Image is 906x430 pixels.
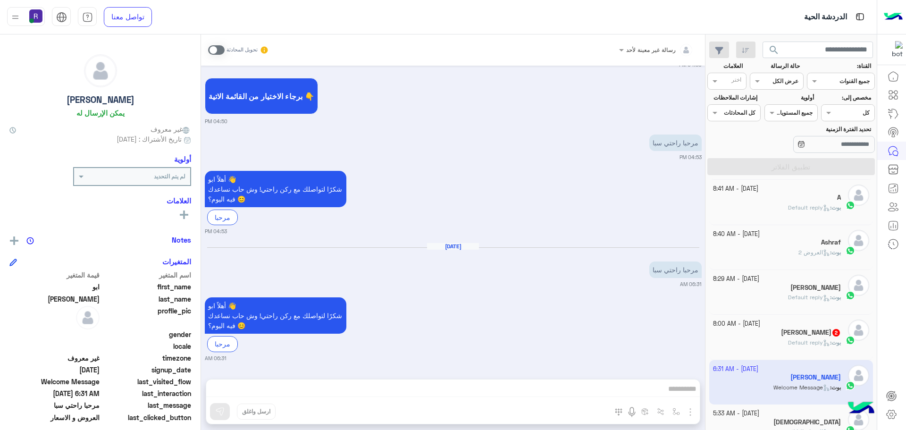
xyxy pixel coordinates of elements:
label: أولوية [765,93,814,102]
label: حالة الرسالة [751,62,800,70]
h6: [DATE] [427,243,479,250]
img: hulul-logo.png [845,392,878,425]
span: last_clicked_button [101,413,192,422]
img: tab [56,12,67,23]
span: last_visited_flow [101,377,192,387]
small: [DATE] - 5:33 AM [713,409,759,418]
h6: أولوية [174,155,191,163]
h6: المتغيرات [162,257,191,266]
span: Default reply [788,204,830,211]
span: العروض و الاسعار [9,413,100,422]
small: [DATE] - 8:41 AM [713,185,758,194]
p: 27/6/2025, 4:53 PM [649,135,702,151]
span: last_interaction [101,388,192,398]
p: 28/9/2025, 6:31 AM [205,297,346,334]
span: Default reply [788,294,830,301]
span: search [768,44,780,56]
span: بوت [831,204,841,211]
img: WhatsApp [846,246,855,255]
b: : [830,339,841,346]
span: غير معروف [151,124,191,134]
span: Default reply [788,339,830,346]
img: defaultAdmin.png [848,320,869,341]
h5: Ashraf [821,238,841,246]
img: tab [854,11,866,23]
span: برجاء الاختيار من القائمة الاتية 👇 [209,92,314,101]
b: : [830,204,841,211]
span: null [9,341,100,351]
span: رسالة غير معينة لأحد [626,46,676,53]
h5: Muhammad Younas Khan [781,329,841,337]
span: locale [101,341,192,351]
small: 04:50 PM [205,118,227,125]
span: null [9,329,100,339]
span: تاريخ الأشتراك : [DATE] [117,134,182,144]
span: اسم المتغير [101,270,192,280]
span: 2 [832,329,840,337]
img: defaultAdmin.png [84,55,117,87]
p: 27/6/2025, 4:53 PM [205,171,346,207]
small: [DATE] - 8:00 AM [713,320,760,329]
span: first_name [101,282,192,292]
h6: العلامات [9,196,191,205]
h5: [PERSON_NAME] [67,94,134,105]
img: tab [82,12,93,23]
img: add [10,236,18,245]
span: بوت [831,339,841,346]
span: بوت [831,249,841,256]
label: العلامات [708,62,743,70]
h6: يمكن الإرسال له [76,109,125,117]
b: : [830,294,841,301]
small: [DATE] - 8:29 AM [713,275,759,284]
p: 28/9/2025, 6:31 AM [649,261,702,278]
button: تطبيق الفلاتر [707,158,875,175]
label: القناة: [808,62,872,70]
img: defaultAdmin.png [848,185,869,206]
span: بوت [831,294,841,301]
h5: A [837,194,841,202]
button: ارسل واغلق [237,404,276,420]
span: العروض 2 [798,249,830,256]
img: WhatsApp [846,291,855,300]
span: ابو [9,282,100,292]
span: قيمة المتغير [9,270,100,280]
img: defaultAdmin.png [848,230,869,251]
img: WhatsApp [846,201,855,210]
span: مرحبا راحتي سبا [9,400,100,410]
small: 06:31 AM [680,280,702,288]
span: last_message [101,400,192,410]
h5: KHURAM SHEHZAD [790,284,841,292]
span: 2025-06-27T13:50:15.262Z [9,365,100,375]
small: 04:53 PM [679,153,702,161]
img: profile [9,11,21,23]
img: notes [26,237,34,245]
span: last_name [101,294,192,304]
div: مرحبا [207,210,238,225]
span: signup_date [101,365,192,375]
label: تحديد الفترة الزمنية [765,125,871,134]
span: timezone [101,353,192,363]
img: Logo [884,7,903,27]
img: userImage [29,9,42,23]
span: profile_pic [101,306,192,328]
h6: Notes [172,236,191,244]
b: لم يتم التحديد [154,173,185,180]
span: غير معروف [9,353,100,363]
label: مخصص إلى: [822,93,871,102]
div: اختر [731,76,743,86]
small: تحويل المحادثة [226,46,258,54]
a: tab [78,7,97,27]
div: مرحبا [207,336,238,352]
span: 2025-09-28T03:31:29.495Z [9,388,100,398]
b: : [830,249,841,256]
span: gender [101,329,192,339]
img: defaultAdmin.png [848,275,869,296]
label: إشارات الملاحظات [708,93,757,102]
h5: jeedomohammed [773,418,841,426]
img: WhatsApp [846,336,855,345]
span: خالد [9,294,100,304]
small: 04:53 PM [205,228,227,235]
small: [DATE] - 8:40 AM [713,230,760,239]
a: تواصل معنا [104,7,152,27]
button: search [763,42,786,62]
